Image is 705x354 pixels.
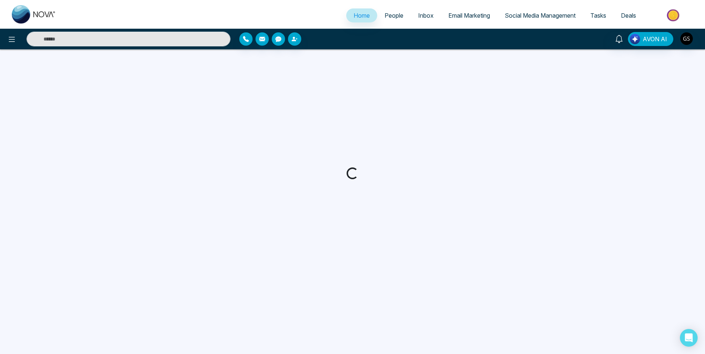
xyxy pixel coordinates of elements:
button: AVON AI [628,32,673,46]
a: Email Marketing [441,8,497,22]
a: Social Media Management [497,8,583,22]
a: People [377,8,411,22]
span: Tasks [590,12,606,19]
span: Social Media Management [505,12,576,19]
a: Tasks [583,8,614,22]
img: User Avatar [680,32,693,45]
a: Inbox [411,8,441,22]
img: Lead Flow [630,34,640,44]
img: Nova CRM Logo [12,5,56,24]
a: Deals [614,8,643,22]
span: Deals [621,12,636,19]
span: Home [354,12,370,19]
span: Inbox [418,12,434,19]
span: People [385,12,403,19]
div: Open Intercom Messenger [680,329,698,347]
a: Home [346,8,377,22]
span: AVON AI [643,35,667,43]
span: Email Marketing [448,12,490,19]
img: Market-place.gif [647,7,701,24]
